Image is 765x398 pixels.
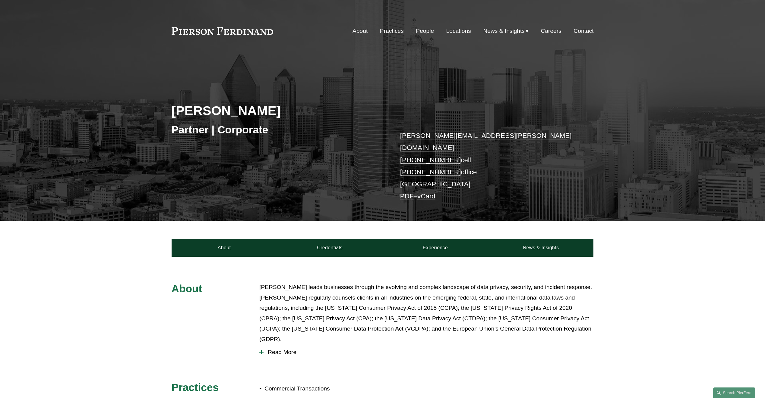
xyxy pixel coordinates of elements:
[400,168,461,176] a: [PHONE_NUMBER]
[172,123,383,136] h3: Partner | Corporate
[416,25,434,37] a: People
[380,25,404,37] a: Practices
[417,192,435,200] a: vCard
[277,239,383,257] a: Credentials
[172,239,277,257] a: About
[172,103,383,118] h2: [PERSON_NAME]
[172,283,202,294] span: About
[400,156,461,164] a: [PHONE_NUMBER]
[483,25,529,37] a: folder dropdown
[264,349,593,356] span: Read More
[483,26,525,36] span: News & Insights
[400,130,576,203] p: cell office [GEOGRAPHIC_DATA] –
[264,384,382,394] p: Commercial Transactions
[446,25,471,37] a: Locations
[400,192,414,200] a: PDF
[400,132,572,151] a: [PERSON_NAME][EMAIL_ADDRESS][PERSON_NAME][DOMAIN_NAME]
[259,344,593,360] button: Read More
[352,25,368,37] a: About
[383,239,488,257] a: Experience
[574,25,593,37] a: Contact
[713,387,755,398] a: Search this site
[488,239,593,257] a: News & Insights
[541,25,561,37] a: Careers
[259,282,593,344] p: [PERSON_NAME] leads businesses through the evolving and complex landscape of data privacy, securi...
[172,381,219,393] span: Practices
